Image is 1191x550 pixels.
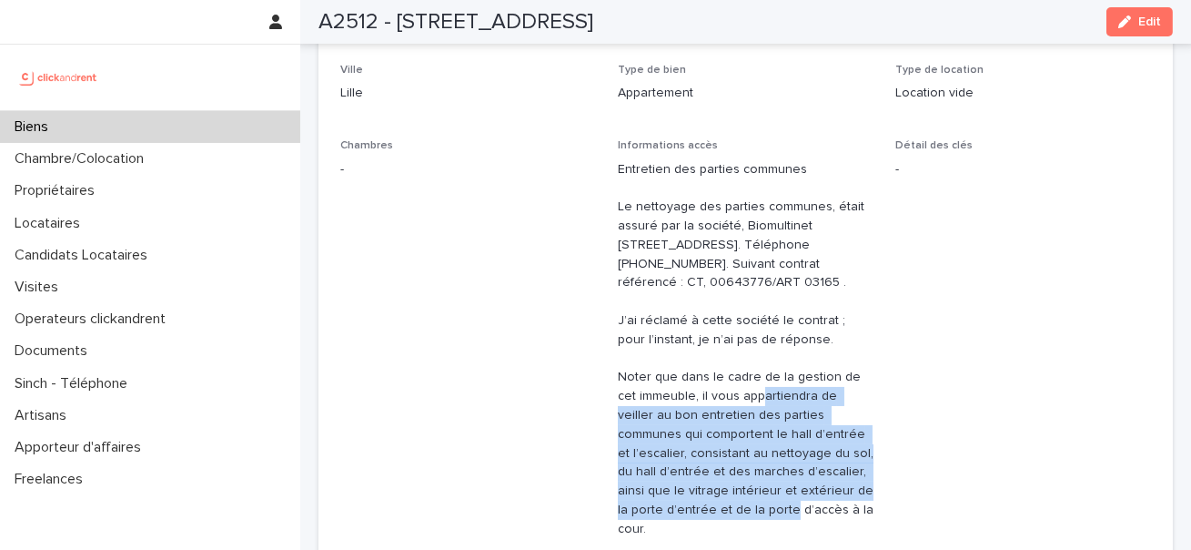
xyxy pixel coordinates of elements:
p: Chambre/Colocation [7,150,158,168]
p: Location vide [895,84,1151,103]
p: Lille [340,84,596,103]
span: Edit [1138,15,1161,28]
p: - [895,160,1151,179]
p: Apporteur d'affaires [7,439,156,456]
p: Biens [7,118,63,136]
p: Entretien des parties communes Le nettoyage des parties communes, était assuré par la société, Bi... [618,160,873,539]
p: Freelances [7,471,97,488]
p: - [340,160,596,179]
p: Operateurs clickandrent [7,311,180,328]
span: Informations accès [618,140,718,151]
span: Type de location [895,65,984,76]
img: UCB0brd3T0yccxBKYDjQ [15,59,103,96]
span: Chambres [340,140,393,151]
p: Candidats Locataires [7,247,162,264]
span: Type de bien [618,65,686,76]
p: Locataires [7,215,95,232]
span: Ville [340,65,363,76]
p: Sinch - Téléphone [7,375,142,392]
span: Détail des clés [895,140,973,151]
p: Artisans [7,407,81,424]
p: Appartement [618,84,873,103]
h2: A2512 - [STREET_ADDRESS] [318,9,593,36]
p: Documents [7,342,102,360]
p: Propriétaires [7,182,109,199]
button: Edit [1106,7,1173,36]
p: Visites [7,279,73,296]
